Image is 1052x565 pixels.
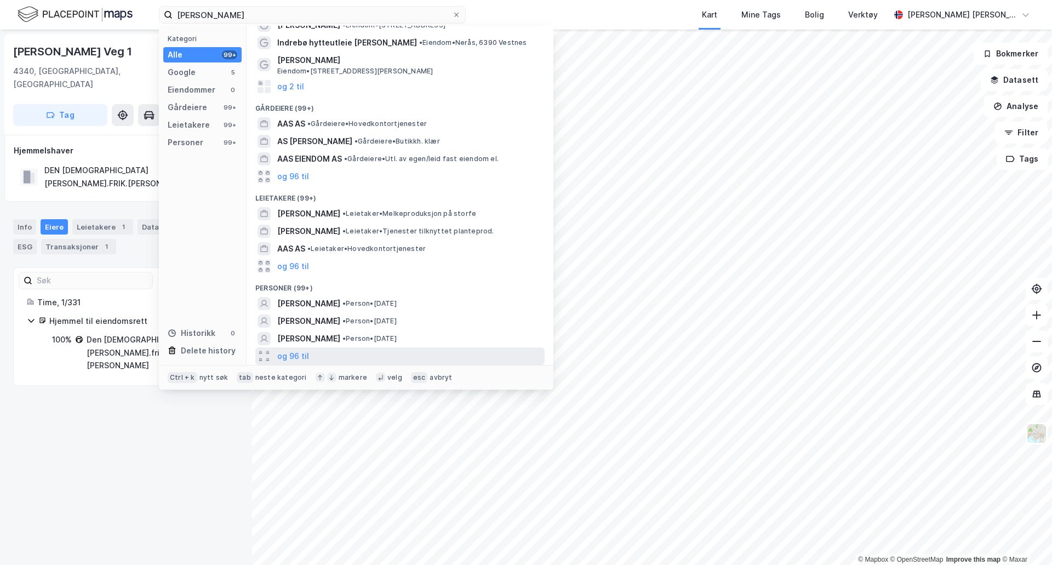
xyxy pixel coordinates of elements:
button: Filter [995,122,1048,144]
div: ESG [13,239,37,254]
div: Delete history [181,344,236,357]
div: Bolig [805,8,824,21]
span: Indrebø hytteutleie [PERSON_NAME] [277,36,417,49]
div: 99+ [222,50,237,59]
div: Info [13,219,36,235]
span: • [419,38,422,47]
div: Verktøy [848,8,878,21]
span: AS [PERSON_NAME] [277,135,352,148]
button: og 96 til [277,350,309,363]
span: [PERSON_NAME] [277,315,340,328]
button: Datasett [981,69,1048,91]
div: 4340, [GEOGRAPHIC_DATA], [GEOGRAPHIC_DATA] [13,65,196,91]
div: Leietakere (99+) [247,185,553,205]
div: 100% [52,333,72,346]
div: 1 [101,241,112,252]
div: DEN [DEMOGRAPHIC_DATA][PERSON_NAME].FRIK.[PERSON_NAME] [44,164,210,190]
div: Historikk [168,327,215,340]
span: [PERSON_NAME] [277,54,540,67]
iframe: Chat Widget [997,512,1052,565]
div: Mine Tags [741,8,781,21]
span: [PERSON_NAME] [277,297,340,310]
div: Datasett [138,219,179,235]
span: • [342,334,346,343]
div: Google [168,66,196,79]
div: Kontrollprogram for chat [997,512,1052,565]
span: • [342,227,346,235]
div: nytt søk [199,373,228,382]
span: • [344,155,347,163]
img: Z [1026,423,1047,444]
div: avbryt [430,373,452,382]
button: Bokmerker [974,43,1048,65]
div: Alle [168,48,182,61]
div: esc [411,372,428,383]
div: Leietakere [72,219,133,235]
input: Søk [32,272,152,289]
div: Hjemmelshaver [14,144,238,157]
a: OpenStreetMap [890,556,944,563]
span: Leietaker • Tjenester tilknyttet planteprod. [342,227,494,236]
div: markere [339,373,367,382]
span: Person • [DATE] [342,334,397,343]
span: • [342,317,346,325]
div: 99+ [222,121,237,129]
div: Hjemmel til eiendomsrett [49,315,225,328]
span: • [307,244,311,253]
div: Personer [168,136,203,149]
input: Søk på adresse, matrikkel, gårdeiere, leietakere eller personer [173,7,452,23]
button: Analyse [984,95,1048,117]
div: Gårdeiere [168,101,207,114]
div: 5 [228,68,237,77]
div: 99+ [222,138,237,147]
span: AAS AS [277,242,305,255]
div: 0 [228,329,237,338]
span: [PERSON_NAME] [277,332,340,345]
span: AAS AS [277,117,305,130]
button: og 2 til [277,80,304,93]
span: Person • [DATE] [342,299,397,308]
span: Gårdeiere • Utl. av egen/leid fast eiendom el. [344,155,499,163]
div: 99+ [222,103,237,112]
span: Person • [DATE] [342,317,397,326]
span: • [342,299,346,307]
div: Kart [702,8,717,21]
div: Transaksjoner [41,239,116,254]
div: 0 [228,85,237,94]
span: [PERSON_NAME] [277,225,340,238]
span: • [342,209,346,218]
a: Mapbox [858,556,888,563]
span: Leietaker • Melkeproduksjon på storfe [342,209,476,218]
span: • [307,119,311,128]
div: Leietakere [168,118,210,132]
span: [PERSON_NAME] [277,207,340,220]
button: og 96 til [277,170,309,183]
img: logo.f888ab2527a4732fd821a326f86c7f29.svg [18,5,133,24]
div: Time, 1/331 [37,296,225,309]
button: og 96 til [277,260,309,273]
div: [PERSON_NAME] [PERSON_NAME] [907,8,1017,21]
div: Eiendommer [168,83,215,96]
span: • [355,137,358,145]
div: Personer (99+) [247,275,553,295]
div: Gårdeiere (99+) [247,95,553,115]
div: Kategori [168,35,242,43]
span: Leietaker • Hovedkontortjenester [307,244,426,253]
span: • [342,21,346,29]
div: 1 [118,221,129,232]
div: [PERSON_NAME] Veg 1 [13,43,134,60]
span: Eiendom • Nerås, 6390 Vestnes [419,38,527,47]
div: tab [237,372,253,383]
div: velg [387,373,402,382]
div: Ctrl + k [168,372,197,383]
span: AAS EIENDOM AS [277,152,342,165]
span: Eiendom • [STREET_ADDRESS][PERSON_NAME] [277,67,433,76]
a: Improve this map [946,556,1000,563]
div: Den [DEMOGRAPHIC_DATA][PERSON_NAME].frik.[PERSON_NAME] [87,333,225,373]
span: Gårdeiere • Butikkh. klær [355,137,440,146]
div: neste kategori [255,373,307,382]
button: Tag [13,104,107,126]
span: Gårdeiere • Hovedkontortjenester [307,119,427,128]
button: Tags [997,148,1048,170]
div: Eiere [41,219,68,235]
